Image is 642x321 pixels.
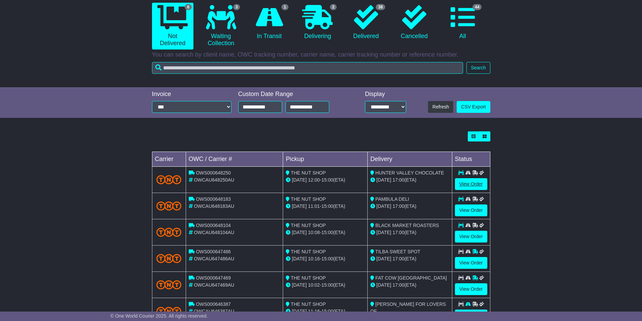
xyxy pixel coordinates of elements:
[308,309,320,314] span: 11:16
[291,223,326,228] span: THE NUT SHOP
[322,282,333,288] span: 15:00
[156,254,182,263] img: TNT_Domestic.png
[452,152,490,167] td: Status
[322,177,333,183] span: 15:00
[194,309,234,314] span: OWCAU646387AU
[152,51,490,59] p: You can search by client name, OWC tracking number, carrier name, carrier tracking number or refe...
[194,256,234,261] span: OWCAU647486AU
[472,4,482,10] span: 44
[156,228,182,237] img: TNT_Domestic.png
[308,256,320,261] span: 10:16
[370,229,449,236] div: (ETA)
[186,152,283,167] td: OWC / Carrier #
[330,4,337,10] span: 2
[152,91,232,98] div: Invoice
[286,229,365,236] div: - (ETA)
[370,282,449,289] div: (ETA)
[322,230,333,235] span: 15:00
[291,196,326,202] span: THE NUT SHOP
[281,4,288,10] span: 1
[286,203,365,210] div: - (ETA)
[375,196,409,202] span: PAMBULA DELI
[376,177,391,183] span: [DATE]
[196,223,231,228] span: OWS000648104
[455,204,487,216] a: View Order
[185,4,192,10] span: 6
[367,152,452,167] td: Delivery
[370,203,449,210] div: (ETA)
[292,230,307,235] span: [DATE]
[286,308,365,315] div: - (ETA)
[194,203,234,209] span: OWCAU648183AU
[156,280,182,289] img: TNT_Domestic.png
[283,152,368,167] td: Pickup
[291,249,326,254] span: THE NUT SHOP
[455,283,487,295] a: View Order
[196,249,231,254] span: OWS000647486
[375,249,421,254] span: TILBA SWEET SPOT
[152,3,193,50] a: 6 Not Delivered
[375,170,444,175] span: HUNTER VALLEY CHOCOLATE
[370,255,449,262] div: (ETA)
[393,177,404,183] span: 17:00
[393,203,404,209] span: 17:00
[393,282,404,288] span: 17:00
[200,3,242,50] a: 3 Waiting Collection
[286,282,365,289] div: - (ETA)
[196,301,231,307] span: OWS000646387
[345,3,387,42] a: 38 Delivered
[111,313,208,319] span: © One World Courier 2025. All rights reserved.
[291,301,326,307] span: THE NUT SHOP
[375,223,439,228] span: BLACK MARKET ROASTERS
[370,301,446,314] span: [PERSON_NAME] FOR LOVERS OF
[376,203,391,209] span: [DATE]
[156,201,182,211] img: TNT_Domestic.png
[152,152,186,167] td: Carrier
[196,275,231,281] span: OWS000647469
[292,282,307,288] span: [DATE]
[248,3,290,42] a: 1 In Transit
[286,176,365,184] div: - (ETA)
[194,282,234,288] span: OWCAU647469AU
[322,203,333,209] span: 15:00
[292,177,307,183] span: [DATE]
[156,307,182,316] img: TNT_Domestic.png
[291,170,326,175] span: THE NUT SHOP
[466,62,490,74] button: Search
[196,170,231,175] span: OWS000648250
[292,309,307,314] span: [DATE]
[194,230,234,235] span: OWCAU648104AU
[370,176,449,184] div: (ETA)
[291,275,326,281] span: THE NUT SHOP
[308,203,320,209] span: 11:01
[376,256,391,261] span: [DATE]
[428,101,453,113] button: Refresh
[238,91,346,98] div: Custom Date Range
[394,3,435,42] a: Cancelled
[308,282,320,288] span: 10:02
[375,275,447,281] span: FAT COW [GEOGRAPHIC_DATA]
[455,257,487,269] a: View Order
[308,230,320,235] span: 10:08
[292,203,307,209] span: [DATE]
[322,256,333,261] span: 15:00
[455,231,487,243] a: View Order
[194,177,234,183] span: OWCAU648250AU
[233,4,240,10] span: 3
[393,256,404,261] span: 17:00
[376,4,385,10] span: 38
[156,175,182,184] img: TNT_Domestic.png
[365,91,406,98] div: Display
[196,196,231,202] span: OWS000648183
[376,282,391,288] span: [DATE]
[393,230,404,235] span: 17:00
[376,230,391,235] span: [DATE]
[442,3,483,42] a: 44 All
[322,309,333,314] span: 15:00
[455,178,487,190] a: View Order
[286,255,365,262] div: - (ETA)
[297,3,338,42] a: 2 Delivering
[292,256,307,261] span: [DATE]
[457,101,490,113] a: CSV Export
[308,177,320,183] span: 12:00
